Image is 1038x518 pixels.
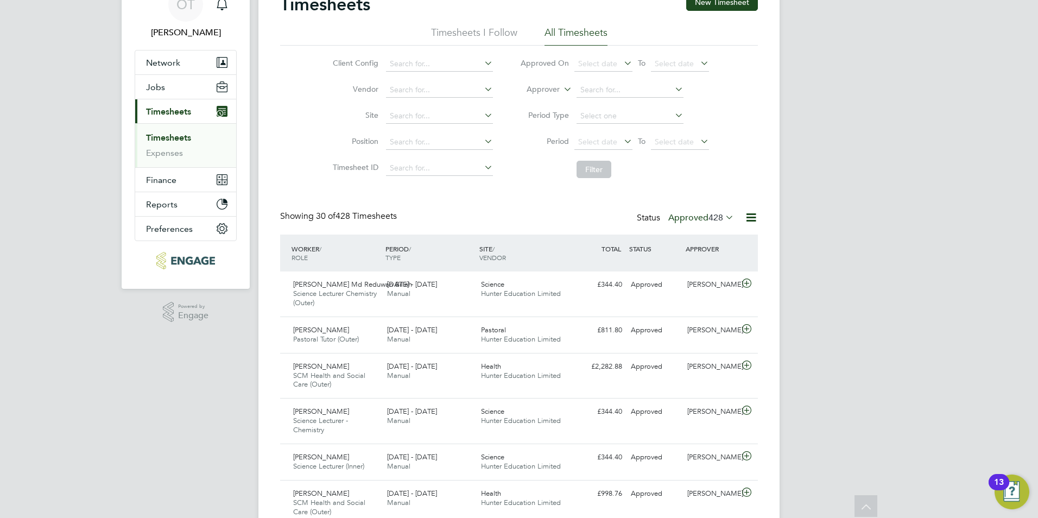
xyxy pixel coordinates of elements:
button: Jobs [135,75,236,99]
input: Search for... [386,56,493,72]
input: Search for... [386,109,493,124]
label: Period Type [520,110,569,120]
div: Approved [626,403,683,421]
input: Search for... [386,135,493,150]
span: Finance [146,175,176,185]
span: / [319,244,321,253]
button: Open Resource Center, 13 new notifications [995,475,1029,509]
span: Hunter Education Limited [481,498,561,507]
li: Timesheets I Follow [431,26,517,46]
div: £811.80 [570,321,626,339]
span: 428 [708,212,723,223]
span: Manual [387,334,410,344]
input: Search for... [386,161,493,176]
span: To [635,56,649,70]
div: SITE [477,239,571,267]
label: Approved [668,212,734,223]
span: Science Lecturer (Inner) [293,462,364,471]
span: Manual [387,289,410,298]
div: STATUS [626,239,683,258]
div: [PERSON_NAME] [683,485,739,503]
input: Search for... [577,83,683,98]
input: Select one [577,109,683,124]
span: Science Lecturer Chemistry (Outer) [293,289,377,307]
span: Health [481,489,501,498]
span: Hunter Education Limited [481,416,561,425]
span: / [409,244,411,253]
div: Approved [626,448,683,466]
button: Filter [577,161,611,178]
span: Network [146,58,180,68]
span: SCM Health and Social Care (Outer) [293,498,365,516]
span: Manual [387,371,410,380]
div: Approved [626,276,683,294]
button: Preferences [135,217,236,241]
span: Powered by [178,302,208,311]
button: Reports [135,192,236,216]
span: Science [481,407,504,416]
span: [PERSON_NAME] [293,407,349,416]
span: Manual [387,462,410,471]
span: Manual [387,498,410,507]
span: [DATE] - [DATE] [387,362,437,371]
div: [PERSON_NAME] [683,321,739,339]
span: ROLE [292,253,308,262]
span: Engage [178,311,208,320]
div: [PERSON_NAME] [683,276,739,294]
span: / [492,244,495,253]
span: [DATE] - [DATE] [387,407,437,416]
div: Timesheets [135,123,236,167]
input: Search for... [386,83,493,98]
a: Expenses [146,148,183,158]
span: SCM Health and Social Care (Outer) [293,371,365,389]
span: Science [481,280,504,289]
span: Timesheets [146,106,191,117]
div: [PERSON_NAME] [683,403,739,421]
button: Network [135,50,236,74]
button: Timesheets [135,99,236,123]
span: TYPE [385,253,401,262]
label: Approved On [520,58,569,68]
div: 13 [994,482,1004,496]
span: [PERSON_NAME] [293,325,349,334]
span: Reports [146,199,178,210]
span: Manual [387,416,410,425]
span: [DATE] - [DATE] [387,280,437,289]
a: Go to home page [135,252,237,269]
span: Olivia Triassi [135,26,237,39]
div: £2,282.88 [570,358,626,376]
label: Site [330,110,378,120]
span: Pastoral [481,325,506,334]
span: Hunter Education Limited [481,371,561,380]
span: Science [481,452,504,462]
div: £344.40 [570,448,626,466]
span: [DATE] - [DATE] [387,489,437,498]
label: Vendor [330,84,378,94]
span: VENDOR [479,253,506,262]
label: Client Config [330,58,378,68]
a: Timesheets [146,132,191,143]
div: APPROVER [683,239,739,258]
div: [PERSON_NAME] [683,358,739,376]
span: 428 Timesheets [316,211,397,222]
div: Status [637,211,736,226]
div: [PERSON_NAME] [683,448,739,466]
span: [PERSON_NAME] [293,489,349,498]
label: Period [520,136,569,146]
div: £344.40 [570,276,626,294]
label: Position [330,136,378,146]
span: To [635,134,649,148]
div: Approved [626,358,683,376]
div: WORKER [289,239,383,267]
span: Jobs [146,82,165,92]
span: Pastoral Tutor (Outer) [293,334,359,344]
a: Powered byEngage [163,302,209,323]
span: [PERSON_NAME] [293,452,349,462]
span: [DATE] - [DATE] [387,325,437,334]
span: Science Lecturer - Chemistry [293,416,348,434]
span: Select date [578,137,617,147]
div: Approved [626,321,683,339]
span: TOTAL [602,244,621,253]
span: [PERSON_NAME] Md Reduwan Billah [293,280,412,289]
label: Approver [511,84,560,95]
